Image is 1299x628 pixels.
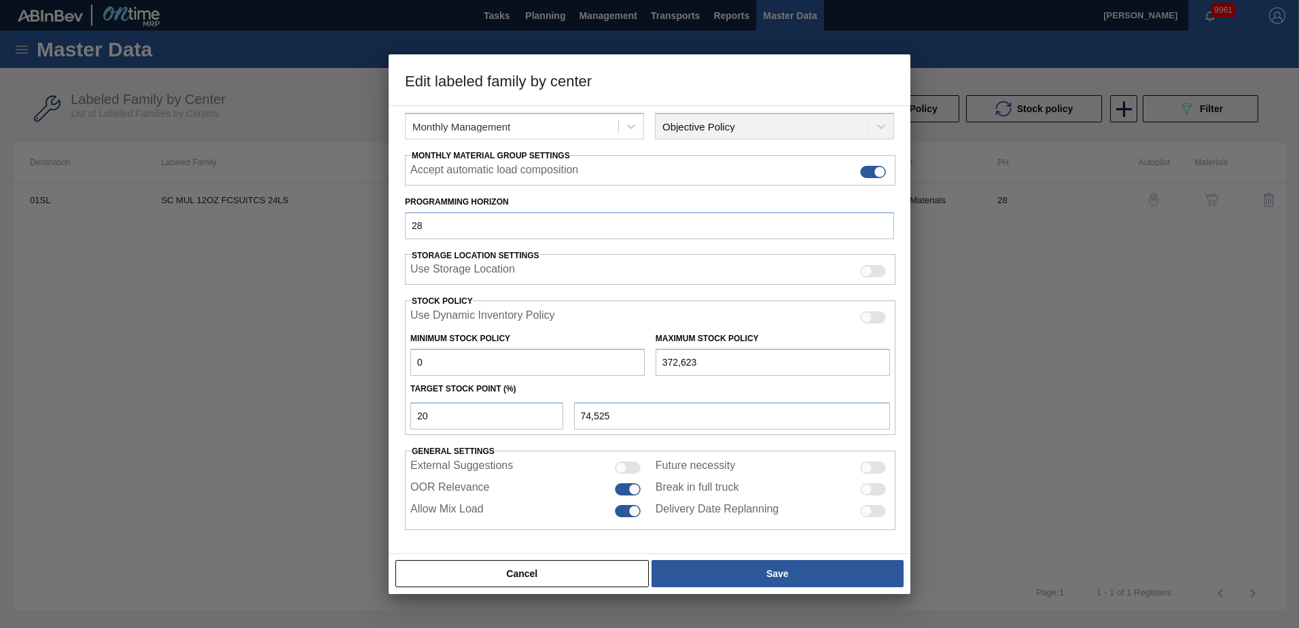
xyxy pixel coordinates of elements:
[410,334,510,343] label: Minimum Stock Policy
[412,151,570,160] span: Monthly Material Group Settings
[410,309,555,326] label: When enabled, the system will use inventory based on the Dynamic Inventory Policy.
[410,459,513,476] label: External Suggestions
[652,560,904,587] button: Save
[410,164,578,180] label: Accept automatic load composition
[410,481,490,498] label: OOR Relevance
[656,459,735,476] label: Future necessity
[410,503,484,519] label: Allow Mix Load
[395,560,649,587] button: Cancel
[412,447,495,456] span: General settings
[656,481,739,498] label: Break in full truck
[656,503,779,519] label: Delivery Date Replanning
[389,54,910,106] h3: Edit labeled family by center
[656,334,759,343] label: Maximum Stock Policy
[412,251,539,260] span: Storage Location Settings
[412,121,510,133] div: Monthly Management
[410,263,515,279] label: When enabled, the system will display stocks from different storage locations.
[412,296,473,306] label: Stock Policy
[405,192,894,212] label: Programming Horizon
[410,384,516,394] label: Target Stock Point (%)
